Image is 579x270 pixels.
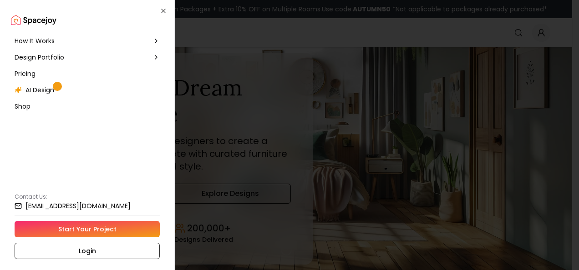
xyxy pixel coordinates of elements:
a: Spacejoy [11,11,56,29]
a: Start Your Project [15,221,160,237]
img: Spacejoy Logo [11,11,56,29]
p: Contact Us: [15,193,160,200]
span: Design Portfolio [15,53,64,62]
small: [EMAIL_ADDRESS][DOMAIN_NAME] [25,203,131,209]
span: AI Design [25,85,54,95]
span: Shop [15,102,30,111]
span: How It Works [15,36,55,45]
span: Pricing [15,69,36,78]
a: Login [15,243,160,259]
a: [EMAIL_ADDRESS][DOMAIN_NAME] [15,202,160,210]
